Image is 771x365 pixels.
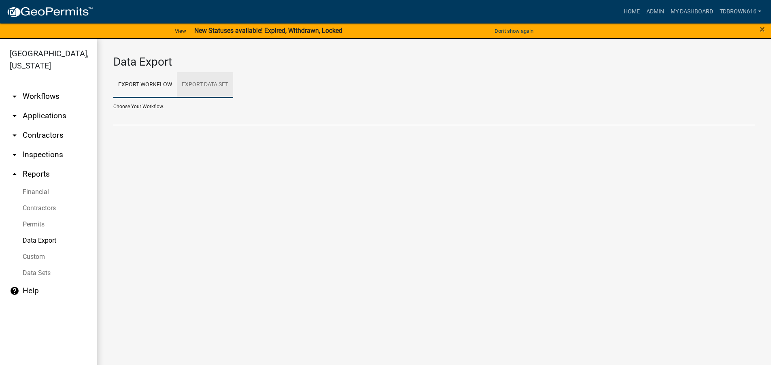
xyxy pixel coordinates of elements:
[172,24,189,38] a: View
[10,169,19,179] i: arrow_drop_up
[113,72,177,98] a: Export Workflow
[10,111,19,121] i: arrow_drop_down
[491,24,537,38] button: Don't show again
[760,23,765,35] span: ×
[10,150,19,160] i: arrow_drop_down
[194,27,342,34] strong: New Statuses available! Expired, Withdrawn, Locked
[10,92,19,101] i: arrow_drop_down
[177,72,233,98] a: Export Data Set
[667,4,716,19] a: My Dashboard
[620,4,643,19] a: Home
[113,55,755,69] h3: Data Export
[643,4,667,19] a: Admin
[10,286,19,296] i: help
[10,130,19,140] i: arrow_drop_down
[716,4,765,19] a: tdbrown616
[760,24,765,34] button: Close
